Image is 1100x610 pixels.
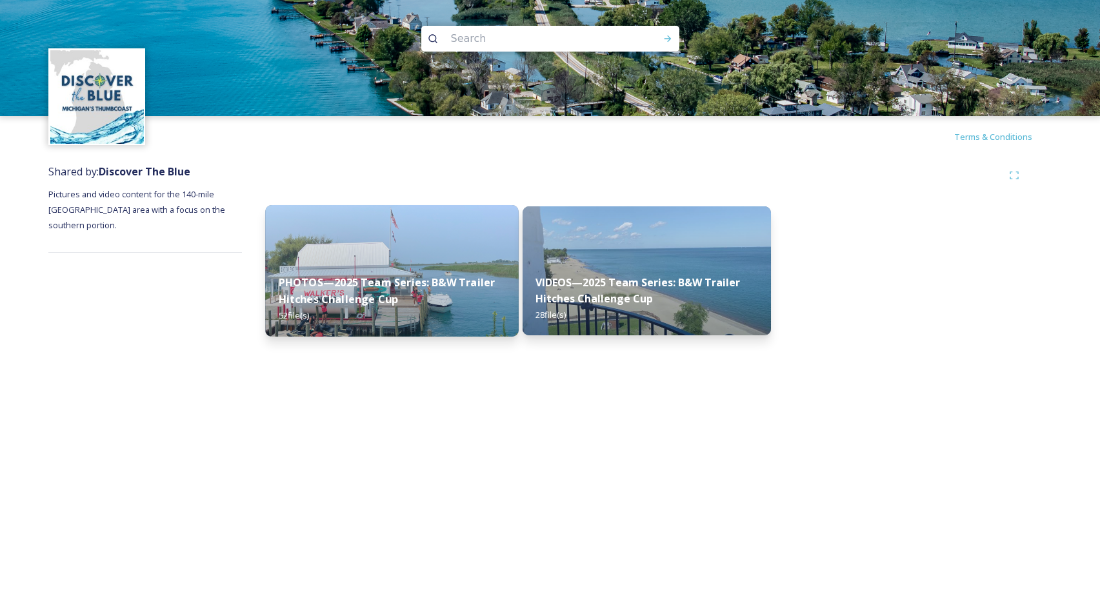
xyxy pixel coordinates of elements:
a: Terms & Conditions [954,129,1052,144]
span: 28 file(s) [535,309,566,320]
input: Search [445,25,621,53]
strong: PHOTOS—2025 Team Series: B&W Trailer Hitches Challenge Cup [279,275,495,306]
strong: VIDEOS—2025 Team Series: B&W Trailer Hitches Challenge Cup [535,275,740,306]
strong: Discover The Blue [99,164,190,179]
span: Shared by: [48,164,190,179]
img: c5e9317f-560e-4b77-870e-1de03aa9c3b1.jpg [265,205,519,337]
span: 52 file(s) [279,310,310,321]
span: Pictures and video content for the 140-mile [GEOGRAPHIC_DATA] area with a focus on the southern p... [48,188,227,231]
img: 1710423113617.jpeg [50,50,144,144]
span: Terms & Conditions [954,131,1032,143]
img: 19985b64-7018-4bec-881a-ff5200f35d40.jpg [523,206,771,335]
